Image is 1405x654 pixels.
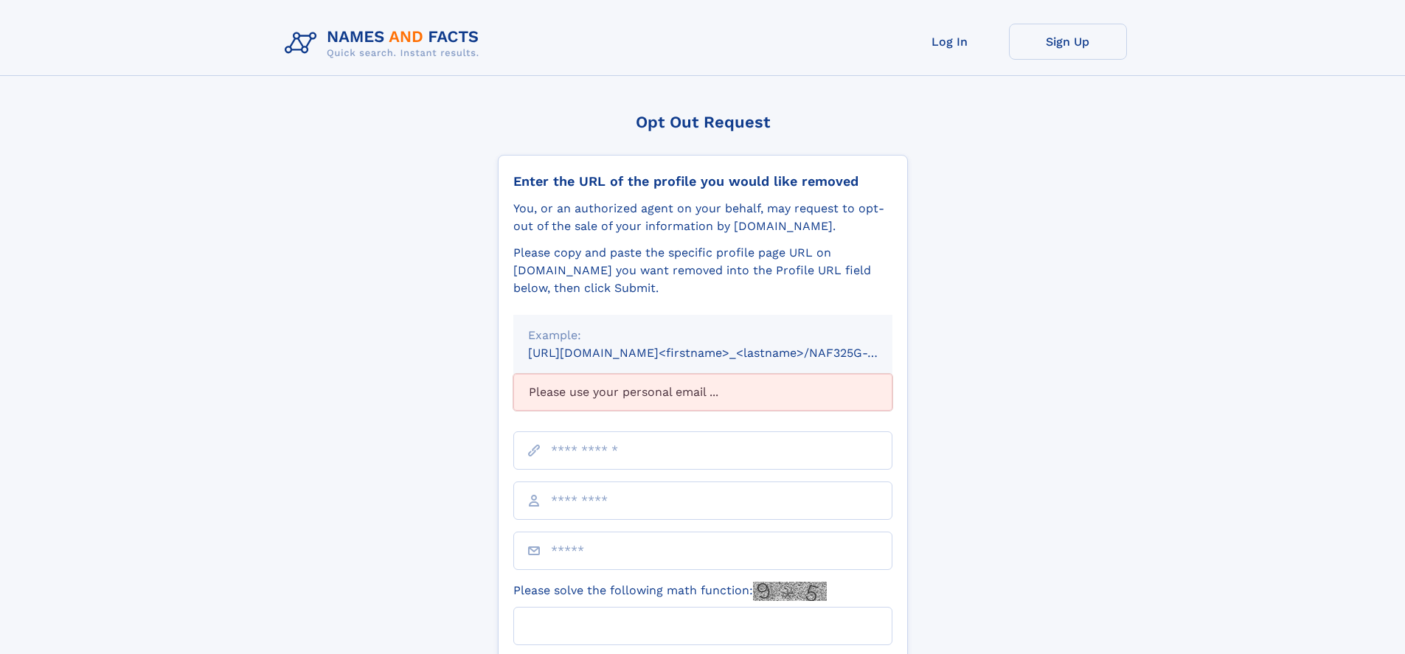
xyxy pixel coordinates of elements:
img: Logo Names and Facts [279,24,491,63]
div: Please use your personal email ... [513,374,892,411]
div: Enter the URL of the profile you would like removed [513,173,892,189]
label: Please solve the following math function: [513,582,827,601]
a: Sign Up [1009,24,1127,60]
a: Log In [891,24,1009,60]
div: Please copy and paste the specific profile page URL on [DOMAIN_NAME] you want removed into the Pr... [513,244,892,297]
div: Example: [528,327,878,344]
small: [URL][DOMAIN_NAME]<firstname>_<lastname>/NAF325G-xxxxxxxx [528,346,920,360]
div: Opt Out Request [498,113,908,131]
div: You, or an authorized agent on your behalf, may request to opt-out of the sale of your informatio... [513,200,892,235]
